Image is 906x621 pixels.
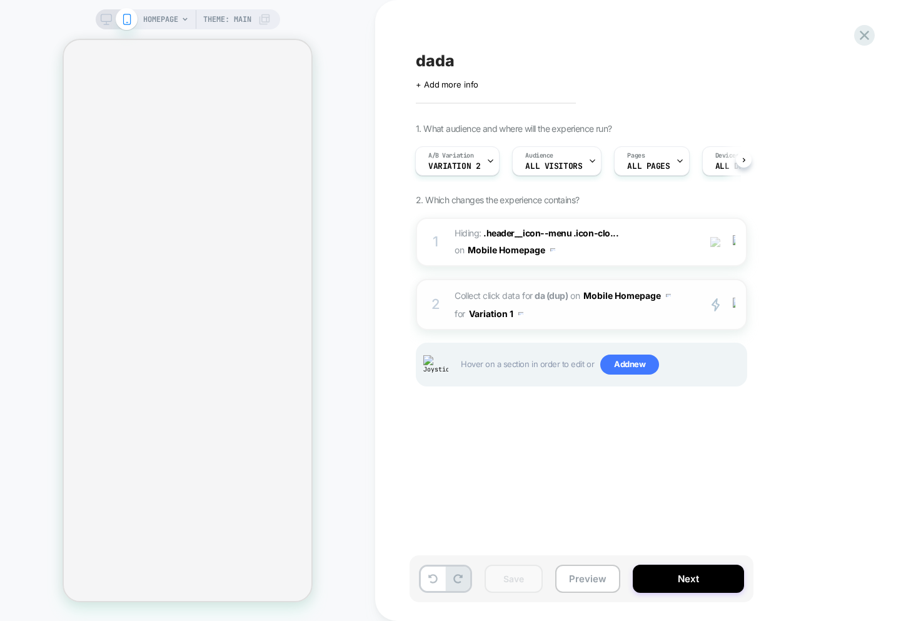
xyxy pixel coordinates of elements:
[525,151,553,160] span: Audience
[468,241,555,259] button: Mobile Homepage
[461,355,740,375] span: Hover on a section in order to edit or
[455,242,464,258] span: on
[518,312,523,315] img: down arrow
[583,286,671,305] button: Mobile Homepage
[710,237,721,248] img: crossed eye
[627,151,645,160] span: Pages
[430,230,442,255] div: 1
[416,51,455,70] span: dada
[535,290,568,301] strong: da (dup)
[627,162,670,171] span: ALL PAGES
[483,228,618,238] span: .header__icon--menu .icon-clo...
[600,355,659,375] span: Add new
[715,151,740,160] span: Devices
[430,292,442,317] div: 2
[455,225,693,259] span: Hiding :
[423,355,448,375] img: Joystick
[633,565,744,593] button: Next
[428,162,480,171] span: Variation 2
[428,151,474,160] span: A/B Variation
[733,235,735,249] img: close
[416,194,579,205] span: 2. Which changes the experience contains?
[555,565,620,593] button: Preview
[715,162,767,171] span: ALL DEVICES
[485,565,543,593] button: Save
[550,248,555,251] img: down arrow
[733,298,735,311] img: close
[416,123,612,134] span: 1. What audience and where will the experience run?
[525,162,582,171] span: All Visitors
[666,294,671,297] img: down arrow
[143,9,178,29] span: HOMEPAGE
[570,288,580,303] span: on
[469,305,523,323] button: Variation 1
[203,9,251,29] span: Theme: MAIN
[416,79,478,89] span: + Add more info
[455,286,693,323] span: Collect click data for
[455,306,465,321] span: for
